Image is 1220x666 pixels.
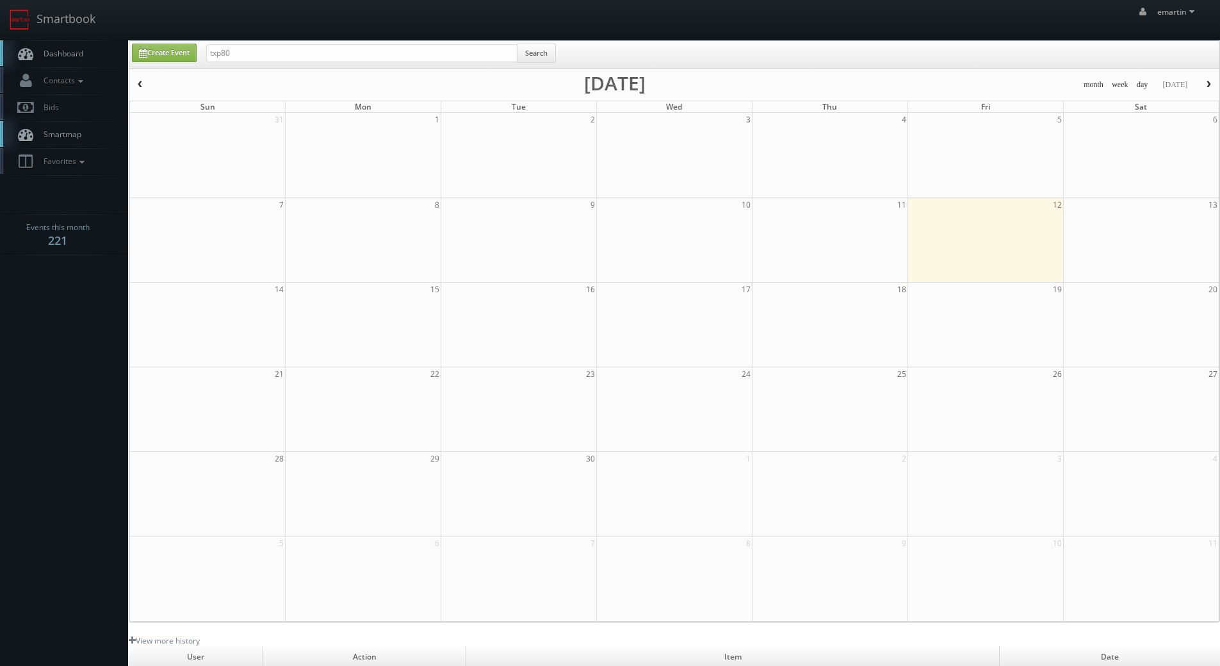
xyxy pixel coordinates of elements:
span: 7 [589,537,596,550]
span: 3 [1056,452,1063,465]
span: 5 [1056,113,1063,126]
span: 1 [434,113,441,126]
span: 4 [900,113,907,126]
span: 13 [1207,198,1219,212]
span: 9 [900,537,907,550]
span: 20 [1207,283,1219,296]
span: 4 [1212,452,1219,465]
span: 7 [278,198,285,212]
a: View more history [129,635,200,646]
strong: 221 [48,233,67,248]
span: 2 [900,452,907,465]
span: Sat [1135,101,1147,112]
span: emartin [1157,6,1198,17]
span: 2 [589,113,596,126]
span: 24 [740,367,752,381]
span: 10 [740,198,752,212]
input: Search for Events [206,44,517,62]
span: 25 [896,367,907,381]
span: 3 [745,113,752,126]
span: 11 [1207,537,1219,550]
span: 8 [745,537,752,550]
span: 11 [896,198,907,212]
span: 22 [429,367,441,381]
span: 10 [1052,537,1063,550]
span: Contacts [37,75,86,86]
button: [DATE] [1158,77,1192,93]
span: Tue [512,101,526,112]
span: Wed [666,101,682,112]
h2: [DATE] [584,77,646,90]
button: week [1107,77,1133,93]
span: Events this month [26,221,90,234]
span: 8 [434,198,441,212]
span: Bids [37,102,59,113]
img: smartbook-logo.png [10,10,30,30]
span: 6 [434,537,441,550]
span: 18 [896,283,907,296]
span: 30 [585,452,596,465]
span: Thu [822,101,837,112]
span: Dashboard [37,48,83,59]
span: 29 [429,452,441,465]
span: Sun [200,101,215,112]
span: Fri [981,101,990,112]
span: 31 [273,113,285,126]
span: 27 [1207,367,1219,381]
span: 14 [273,283,285,296]
span: 6 [1212,113,1219,126]
a: Create Event [132,44,197,62]
span: 17 [740,283,752,296]
span: 1 [745,452,752,465]
span: 9 [589,198,596,212]
span: Favorites [37,156,88,167]
span: 23 [585,367,596,381]
button: day [1132,77,1153,93]
span: 21 [273,367,285,381]
span: Smartmap [37,129,81,140]
span: 5 [278,537,285,550]
button: month [1079,77,1108,93]
span: Mon [355,101,371,112]
span: 12 [1052,198,1063,212]
span: 16 [585,283,596,296]
span: 15 [429,283,441,296]
button: Search [517,44,556,63]
span: 19 [1052,283,1063,296]
span: 26 [1052,367,1063,381]
span: 28 [273,452,285,465]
